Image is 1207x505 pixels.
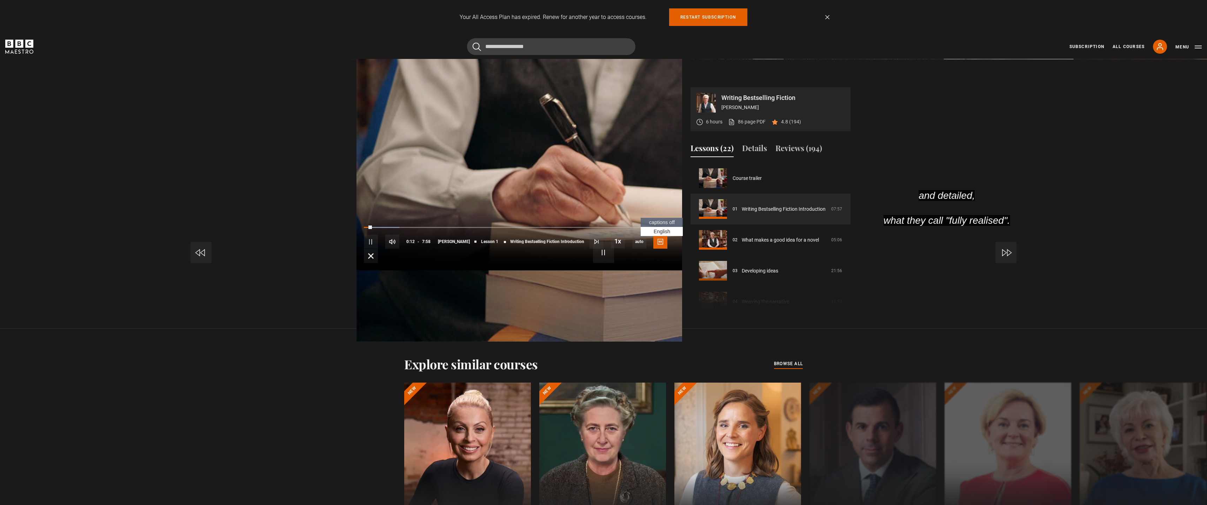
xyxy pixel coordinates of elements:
a: Restart subscription [669,8,747,26]
a: All Courses [1113,43,1145,50]
button: Next Lesson [589,235,603,249]
span: 0:12 [406,235,415,248]
span: captions off [649,220,675,225]
h2: Explore similar courses [404,357,538,371]
button: Toggle navigation [1175,43,1202,50]
p: 6 hours [706,118,722,126]
span: Writing Bestselling Fiction Introduction [510,240,584,244]
a: Course trailer [733,175,762,182]
a: Developing ideas [742,267,778,275]
a: browse all [774,360,803,368]
a: Subscription [1069,43,1104,50]
button: Pause [364,235,378,249]
svg: BBC Maestro [5,40,33,54]
p: Writing Bestselling Fiction [721,95,845,101]
a: 86 page PDF [728,118,766,126]
span: browse all [774,360,803,367]
span: [PERSON_NAME] [438,240,470,244]
div: Current quality: 1080p [632,235,646,249]
span: auto [632,235,646,249]
span: English [654,229,670,234]
span: - [418,239,419,244]
video-js: Video Player [356,87,682,270]
button: Details [742,142,767,157]
div: Progress Bar [364,227,675,228]
p: [PERSON_NAME] [721,104,845,111]
button: Submit the search query [473,42,481,51]
p: Your All Access Plan has expired. Renew for another year to access courses. [460,13,647,21]
button: Fullscreen [364,249,378,263]
span: 7:58 [422,235,431,248]
button: Playback Rate [611,234,625,248]
a: Writing Bestselling Fiction Introduction [742,206,826,213]
a: What makes a good idea for a novel [742,236,819,244]
span: Lesson 1 [481,240,498,244]
button: Lessons (22) [691,142,734,157]
input: Search [467,38,635,55]
button: Mute [385,235,399,249]
button: Reviews (194) [775,142,822,157]
p: 4.8 (194) [781,118,801,126]
button: Captions [653,235,667,249]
